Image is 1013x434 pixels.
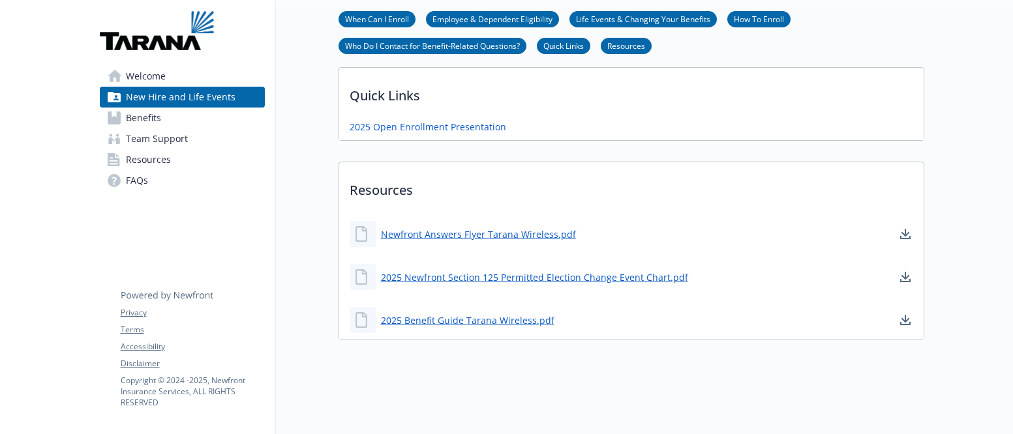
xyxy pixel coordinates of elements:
[537,39,590,51] a: Quick Links
[426,12,559,25] a: Employee & Dependent Eligibility
[569,12,717,25] a: Life Events & Changing Your Benefits
[601,39,652,51] a: Resources
[727,12,791,25] a: How To Enroll
[339,39,526,51] a: Who Do I Contact for Benefit-Related Questions?
[339,12,416,25] a: When Can I Enroll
